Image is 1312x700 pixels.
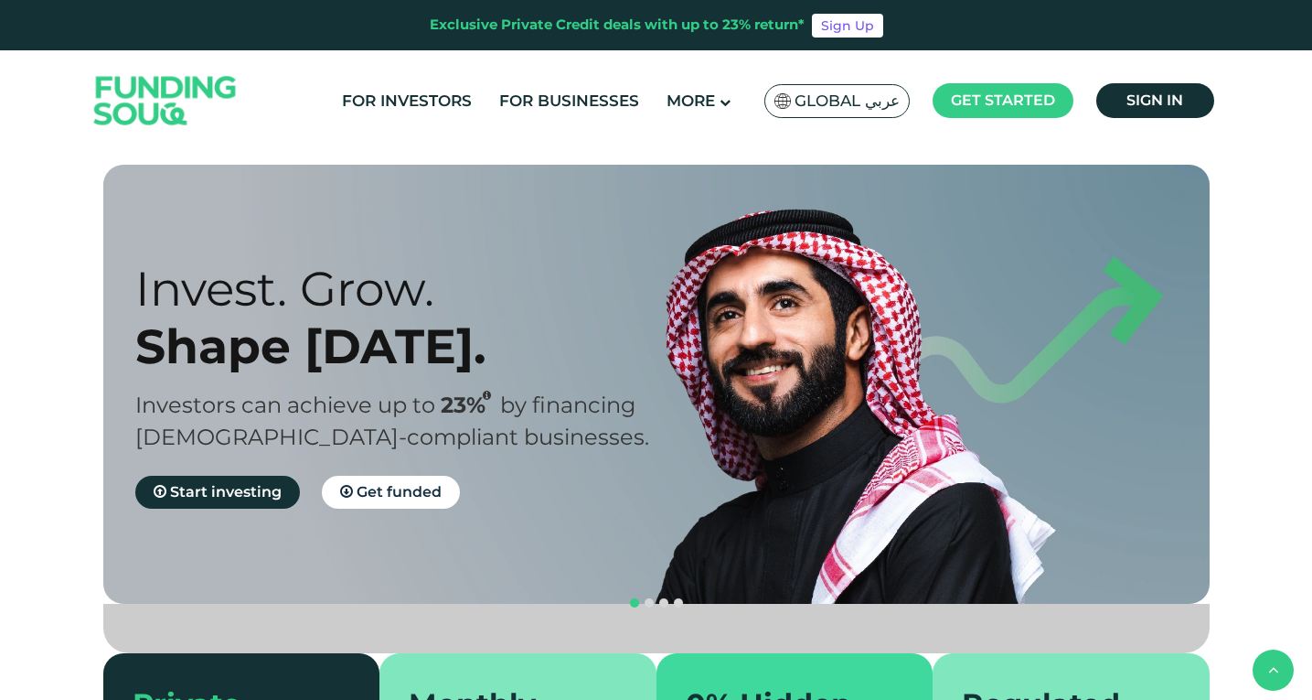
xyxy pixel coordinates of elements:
a: Sign in [1096,83,1214,118]
button: navigation [642,596,656,610]
a: For Businesses [495,86,644,116]
span: More [667,92,715,110]
img: SA Flag [774,93,791,109]
span: Start investing [170,483,282,501]
button: back [1253,650,1294,691]
span: 23% [441,392,500,418]
span: Get funded [357,483,442,501]
a: Get funded [322,476,460,509]
a: For Investors [337,86,476,116]
button: navigation [627,596,642,610]
a: Start investing [135,476,300,509]
div: Exclusive Private Credit deals with up to 23% return* [430,15,805,36]
img: Logo [76,55,255,147]
span: Get started [951,92,1055,109]
div: Invest. Grow. [135,260,688,318]
span: Investors can achieve up to [135,392,435,418]
button: navigation [656,596,671,610]
span: Global عربي [795,91,900,112]
div: Shape [DATE]. [135,318,688,375]
i: 23% IRR (expected) ~ 15% Net yield (expected) [483,391,491,401]
button: navigation [671,596,686,610]
a: Sign Up [812,14,883,38]
span: Sign in [1126,92,1183,109]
